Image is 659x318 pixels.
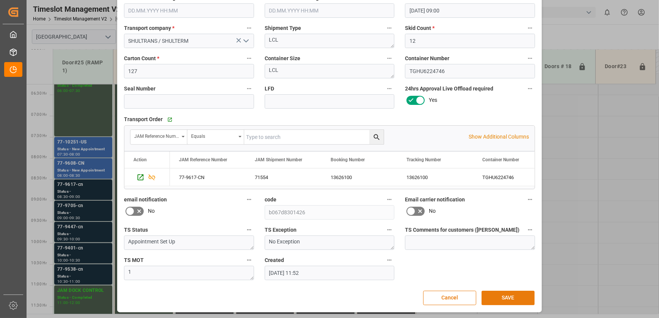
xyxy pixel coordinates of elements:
[130,130,187,144] button: open menu
[124,196,167,204] span: email notification
[384,23,394,33] button: Shipment Type
[265,266,395,280] input: DD.MM.YYYY HH:MM
[124,115,163,123] span: Transport Order
[265,235,395,250] textarea: No Exception
[265,34,395,48] textarea: LCL
[525,225,535,235] button: TS Comments for customers ([PERSON_NAME])
[124,85,155,93] span: Seal Number
[384,255,394,265] button: Created
[405,3,535,18] input: DD.MM.YYYY HH:MM
[255,157,302,162] span: JAM Shipment Number
[265,226,297,234] span: TS Exception
[405,24,435,32] span: Skid Count
[525,53,535,63] button: Container Number
[191,131,236,140] div: Equals
[405,85,493,93] span: 24hrs Approval Live Offload required
[244,195,254,204] button: email notification
[265,24,301,32] span: Shipment Type
[265,55,300,62] span: Container Size
[170,168,246,186] div: 77-9617-CN
[384,84,394,94] button: LFD
[124,256,144,264] span: TS MOT
[124,24,174,32] span: Transport company
[265,196,276,204] span: code
[187,130,244,144] button: open menu
[423,291,476,305] button: Cancel
[265,64,395,78] textarea: LCL
[405,226,519,234] span: TS Comments for customers ([PERSON_NAME])
[244,84,254,94] button: Seal Number
[384,195,394,204] button: code
[244,225,254,235] button: TS Status
[134,131,179,140] div: JAM Reference Number
[246,168,322,186] div: 71554
[265,85,274,93] span: LFD
[405,196,465,204] span: Email carrier notification
[124,266,254,280] textarea: 1
[384,53,394,63] button: Container Size
[397,168,473,186] div: 13626100
[133,157,147,162] div: Action
[429,96,437,104] span: Yes
[244,130,384,144] input: Type to search
[244,23,254,33] button: Transport company *
[124,3,254,18] input: DD.MM.YYYY HH:MM
[148,207,155,215] span: No
[473,168,549,186] div: TGHU6224746
[244,53,254,63] button: Carton Count *
[525,23,535,33] button: Skid Count *
[482,157,519,162] span: Container Number
[265,256,284,264] span: Created
[469,133,529,141] p: Show Additional Columns
[369,130,384,144] button: search button
[331,157,365,162] span: Booking Number
[525,195,535,204] button: Email carrier notification
[179,157,227,162] span: JAM Reference Number
[406,157,441,162] span: Tracking Number
[124,168,170,186] div: Press SPACE to select this row.
[240,35,251,47] button: open menu
[244,255,254,265] button: TS MOT
[124,226,148,234] span: TS Status
[124,55,159,62] span: Carton Count
[482,291,535,305] button: SAVE
[525,84,535,94] button: 24hrs Approval Live Offload required
[429,207,436,215] span: No
[124,235,254,250] textarea: Appointment Set Up
[405,55,449,62] span: Container Number
[322,168,397,186] div: 13626100
[265,3,395,18] input: DD.MM.YYYY HH:MM
[384,225,394,235] button: TS Exception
